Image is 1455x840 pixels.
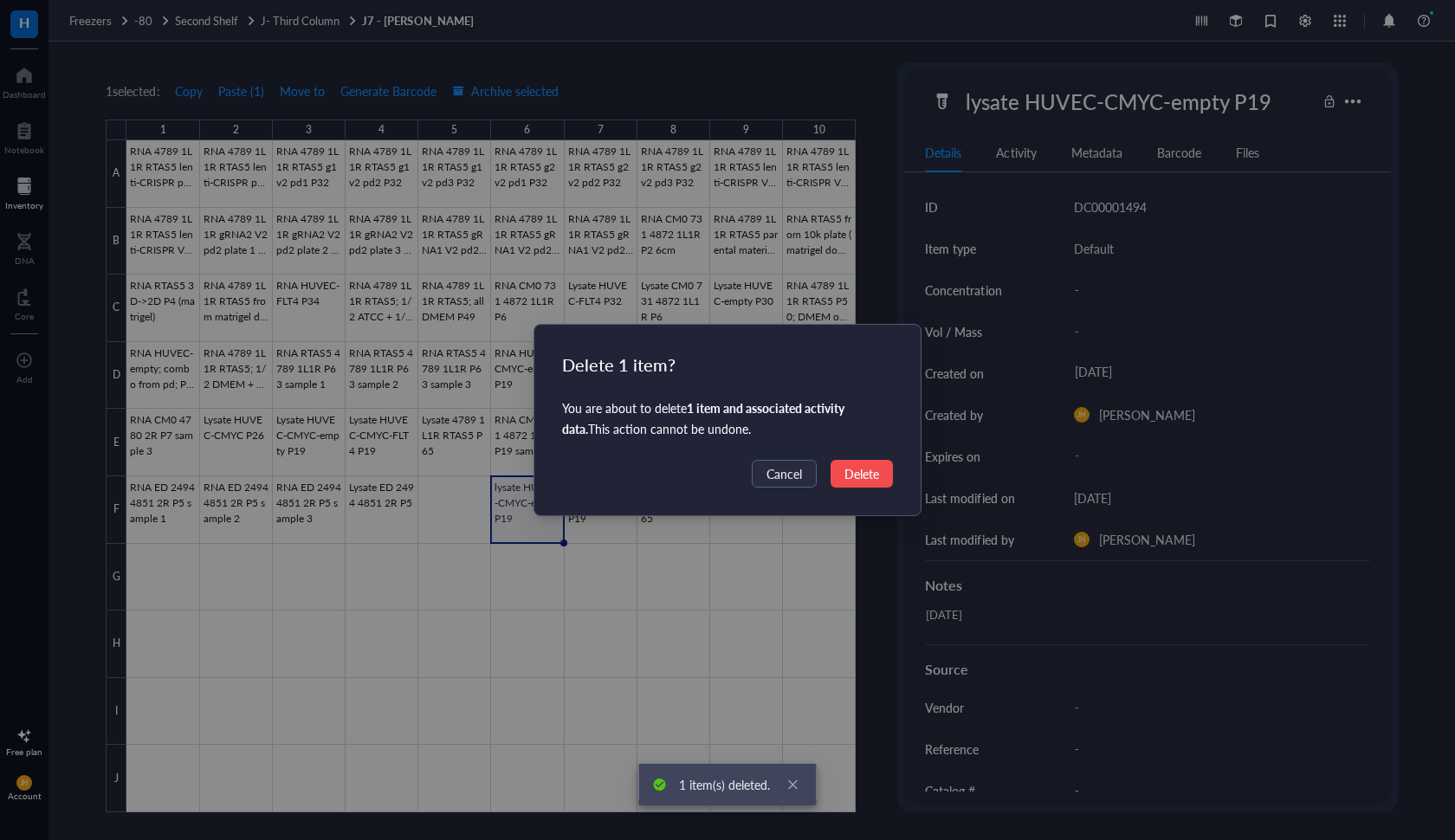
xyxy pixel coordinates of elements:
strong: 1 item and associated activity data . [562,399,844,437]
div: Delete 1 item? [562,352,893,377]
span: close [787,779,799,791]
a: Close [784,775,803,794]
div: 1 item(s) deleted. [679,775,770,794]
span: Cancel [766,464,802,483]
span: Delete [844,464,879,483]
div: You are about to delete This action cannot be undone. [562,397,893,439]
button: Cancel [752,460,817,488]
button: Delete [831,460,893,488]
